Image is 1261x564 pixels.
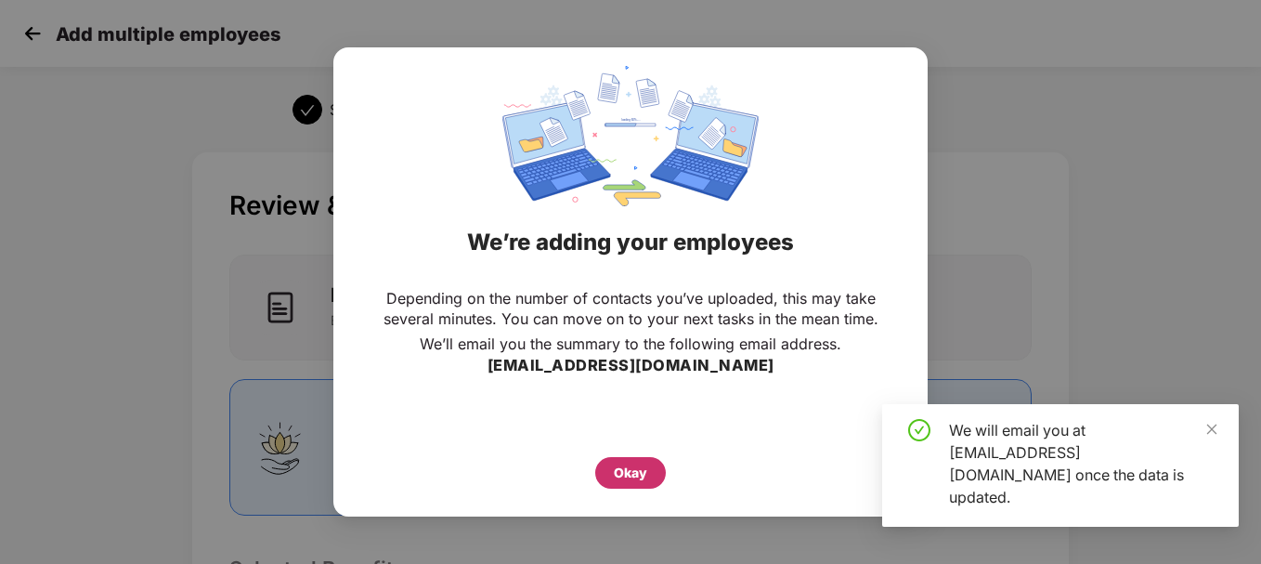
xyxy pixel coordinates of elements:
[357,206,904,279] div: We’re adding your employees
[420,334,841,354] p: We’ll email you the summary to the following email address.
[614,463,647,483] div: Okay
[908,419,930,441] span: check-circle
[487,354,774,378] h3: [EMAIL_ADDRESS][DOMAIN_NAME]
[502,66,759,206] img: svg+xml;base64,PHN2ZyBpZD0iRGF0YV9zeW5jaW5nIiB4bWxucz0iaHR0cDovL3d3dy53My5vcmcvMjAwMC9zdmciIHdpZH...
[1205,423,1218,436] span: close
[370,288,890,329] p: Depending on the number of contacts you’ve uploaded, this may take several minutes. You can move ...
[949,419,1216,508] div: We will email you at [EMAIL_ADDRESS][DOMAIN_NAME] once the data is updated.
